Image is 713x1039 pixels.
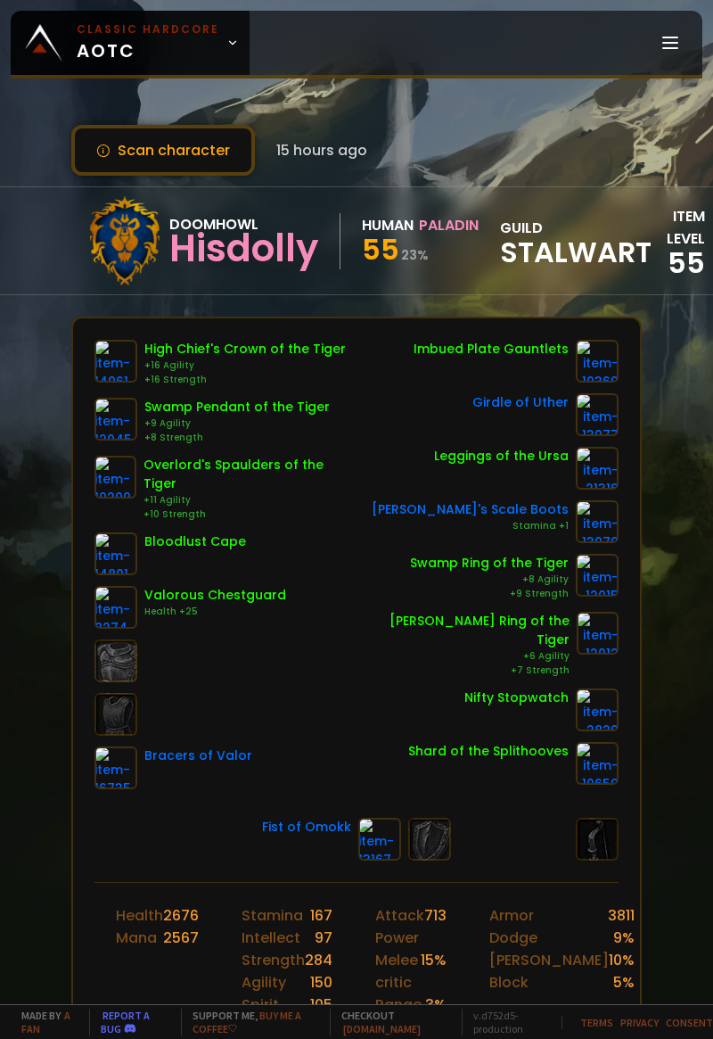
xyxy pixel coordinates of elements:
span: 15 hours ago [276,139,367,161]
a: Buy me a coffee [193,1009,301,1035]
div: Armor [489,904,534,927]
div: 713 [424,904,447,949]
div: Leggings of the Ursa [434,447,569,466]
button: Scan character [71,125,255,176]
div: Fist of Omokk [262,818,351,837]
div: 3 % [425,994,447,1038]
div: [PERSON_NAME]'s Scale Boots [372,500,569,519]
div: Range critic [375,994,425,1038]
div: Overlord's Spaulders of the Tiger [143,456,356,493]
div: Bloodlust Cape [144,532,246,551]
div: Doomhowl [169,213,318,235]
div: Human [362,214,414,236]
img: item-13070 [576,500,619,543]
div: Swamp Ring of the Tiger [410,554,569,573]
div: 10 % [609,949,635,971]
a: Classic HardcoreAOTC [11,11,250,75]
div: Nifty Stopwatch [464,689,569,707]
div: 167 [310,904,332,927]
div: Intellect [242,927,300,949]
div: Valorous Chestguard [144,586,286,605]
img: item-13077 [576,393,619,436]
div: Shard of the Splithooves [408,742,569,761]
div: +16 Agility [144,359,346,373]
div: 55 [652,250,705,276]
span: 55 [362,229,399,269]
a: Report a bug [101,1009,150,1035]
div: [PERSON_NAME] [489,949,609,971]
div: 284 [305,949,332,971]
div: Spirit [242,994,279,1016]
img: item-16735 [94,746,137,789]
img: item-14801 [94,532,137,575]
div: Swamp Pendant of the Tiger [144,398,330,416]
div: [PERSON_NAME] Ring of the Tiger [356,612,570,649]
div: 105 [310,994,332,1016]
div: Dodge [489,927,537,949]
div: Block [489,971,529,994]
div: +9 Agility [144,416,330,431]
div: High Chief's Crown of the Tiger [144,340,346,359]
span: AOTC [77,21,219,64]
div: 97 [315,927,332,949]
div: +7 Strength [356,664,570,678]
div: item level [652,205,705,250]
img: item-12045 [94,398,137,441]
a: Consent [666,1016,713,1029]
div: 150 [310,971,332,994]
div: guild [500,217,652,266]
div: 2676 [163,904,199,927]
span: Made by [11,1009,78,1035]
div: +11 Agility [143,493,356,507]
div: 2567 [163,927,199,949]
div: +8 Agility [410,573,569,587]
img: item-8274 [94,586,137,629]
span: Checkout [330,1009,451,1035]
div: Strength [242,949,305,971]
img: item-10659 [576,742,619,785]
div: Agility [242,971,286,994]
a: Privacy [620,1016,659,1029]
div: +10 Strength [143,507,356,522]
div: 15 % [421,949,447,994]
a: a fan [21,1009,70,1035]
div: 5 % [613,971,635,994]
div: Health [116,904,163,927]
div: Paladin [419,214,479,236]
img: item-2820 [576,689,619,731]
div: Health +25 [144,605,286,619]
div: Imbued Plate Gauntlets [414,340,569,359]
a: [DOMAIN_NAME] [343,1022,421,1035]
div: +6 Agility [356,649,570,664]
small: 23 % [401,246,429,264]
span: Stalwart [500,239,652,266]
img: item-14961 [94,340,137,383]
div: 3811 [608,904,635,927]
div: Hisdolly [169,235,318,262]
div: Stamina [242,904,303,927]
span: v. d752d5 - production [462,1009,551,1035]
div: Mana [116,927,157,949]
small: Classic Hardcore [77,21,219,37]
span: Support me, [181,1009,319,1035]
img: item-13167 [358,818,401,861]
div: +9 Strength [410,587,569,601]
img: item-10369 [576,340,619,383]
div: 9 % [613,927,635,949]
div: Girdle of Uther [472,393,569,412]
div: Melee critic [375,949,421,994]
div: +16 Strength [144,373,346,387]
div: Attack Power [375,904,424,949]
img: item-12012 [576,612,619,655]
a: Terms [580,1016,613,1029]
img: item-10209 [94,456,137,499]
img: item-21316 [576,447,619,490]
img: item-12015 [576,554,619,597]
div: Bracers of Valor [144,746,252,765]
div: Stamina +1 [372,519,569,533]
div: +8 Strength [144,431,330,445]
